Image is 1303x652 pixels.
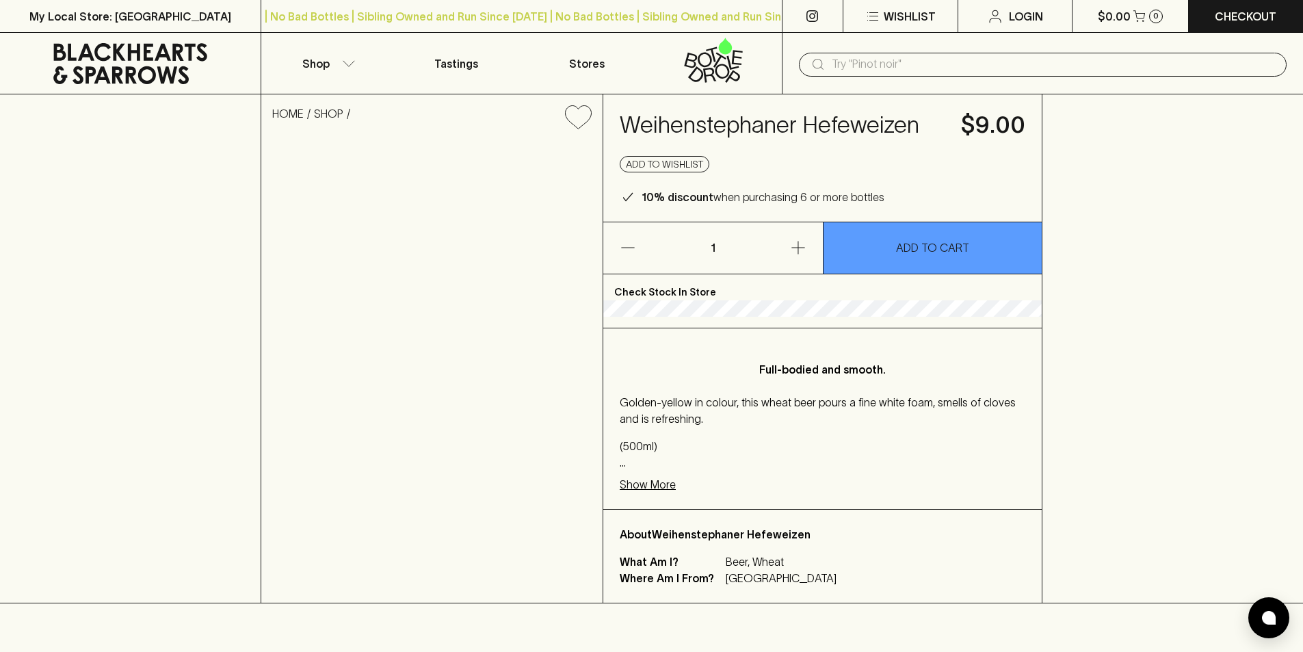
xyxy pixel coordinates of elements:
[896,239,969,256] p: ADD TO CART
[696,222,729,274] p: 1
[824,222,1042,274] button: ADD TO CART
[642,191,713,203] b: 10% discount
[29,8,231,25] p: My Local Store: [GEOGRAPHIC_DATA]
[620,526,1025,543] p: About Weihenstephaner Hefeweizen
[1153,12,1159,20] p: 0
[560,100,597,135] button: Add to wishlist
[726,553,837,570] p: Beer, Wheat
[620,570,722,586] p: Where Am I From?
[261,33,391,94] button: Shop
[647,361,998,378] p: Full-bodied and smooth.
[726,570,837,586] p: [GEOGRAPHIC_DATA]
[884,8,936,25] p: Wishlist
[620,111,945,140] h4: Weihenstephaner Hefeweizen
[522,33,652,94] a: Stores
[314,107,343,120] a: SHOP
[1262,611,1276,625] img: bubble-icon
[569,55,605,72] p: Stores
[1098,8,1131,25] p: $0.00
[832,53,1276,75] input: Try "Pinot noir"
[961,111,1025,140] h4: $9.00
[272,107,304,120] a: HOME
[642,189,884,205] p: when purchasing 6 or more bottles
[302,55,330,72] p: Shop
[620,553,722,570] p: What Am I?
[1215,8,1276,25] p: Checkout
[434,55,478,72] p: Tastings
[620,394,1025,427] p: Golden-yellow in colour, this wheat beer pours a fine white foam, smells of cloves and is refresh...
[1009,8,1043,25] p: Login
[391,33,521,94] a: Tastings
[603,274,1042,300] p: Check Stock In Store
[261,140,603,603] img: 2863.png
[620,156,709,172] button: Add to wishlist
[620,476,676,493] p: Show More
[620,438,1025,471] p: (500ml) 5.4% ABV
